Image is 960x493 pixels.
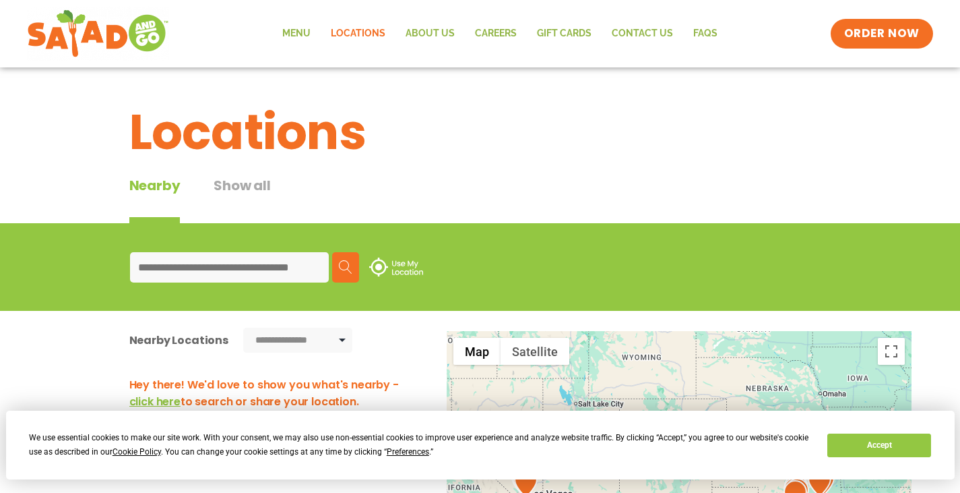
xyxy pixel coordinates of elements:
[827,434,931,457] button: Accept
[272,18,728,49] nav: Menu
[129,175,305,223] div: Tabbed content
[27,7,169,61] img: new-SAG-logo-768×292
[465,18,527,49] a: Careers
[272,18,321,49] a: Menu
[878,338,905,365] button: Toggle fullscreen view
[844,26,920,42] span: ORDER NOW
[214,175,270,223] button: Show all
[129,394,181,409] span: click here
[129,175,181,223] div: Nearby
[453,338,501,365] button: Show street map
[395,18,465,49] a: About Us
[683,18,728,49] a: FAQs
[339,260,352,274] img: search.svg
[369,258,423,277] img: use-location.svg
[129,96,831,169] h1: Locations
[527,18,602,49] a: GIFT CARDS
[831,19,933,49] a: ORDER NOW
[129,376,419,444] h3: Hey there! We'd love to show you what's nearby - to search or share your location. You can also .
[6,411,955,480] div: Cookie Consent Prompt
[387,447,429,457] span: Preferences
[29,431,811,459] div: We use essential cookies to make our site work. With your consent, we may also use non-essential ...
[129,332,228,349] div: Nearby Locations
[501,338,569,365] button: Show satellite imagery
[321,18,395,49] a: Locations
[602,18,683,49] a: Contact Us
[113,447,161,457] span: Cookie Policy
